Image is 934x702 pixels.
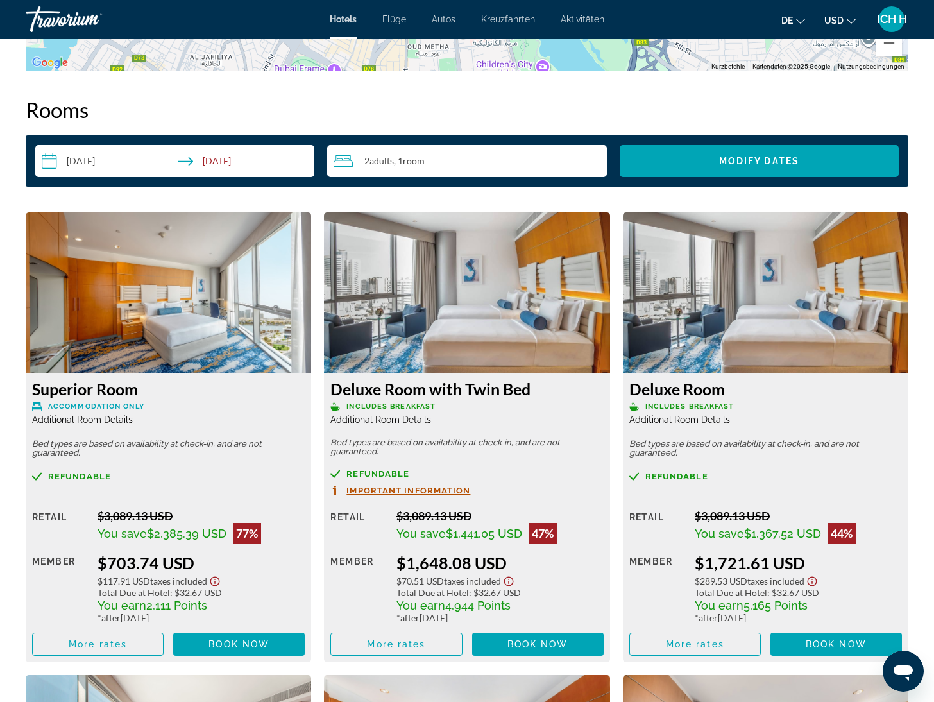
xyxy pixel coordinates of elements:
[101,612,121,623] span: after
[29,55,71,71] a: Dieses Gebiet in Google Maps öffnen (in neuem Fenster)
[666,639,724,649] span: More rates
[781,15,793,26] font: de
[32,553,88,623] div: Member
[150,576,207,586] span: Taxes included
[32,472,305,481] a: Refundable
[330,415,431,425] span: Additional Room Details
[98,587,305,598] div: : $32.67 USD
[26,97,908,123] h2: Rooms
[32,379,305,398] h3: Superior Room
[561,14,604,24] a: Aktivitäten
[446,527,522,540] span: $1,441.05 USD
[69,639,127,649] span: More rates
[32,415,133,425] span: Additional Room Details
[98,612,305,623] div: * [DATE]
[743,599,808,612] span: 5,165 Points
[481,14,535,24] a: Kreuzfahrten
[346,486,470,495] span: Important Information
[876,30,902,56] button: Verkleinern
[824,11,856,30] button: Währung ändern
[883,651,924,692] iframe: Schaltfläche zum Öffnen des Messaging-Fensters
[645,472,708,481] span: Refundable
[396,576,444,586] span: $70.51 USD
[32,509,88,544] div: Retail
[747,576,804,586] span: Taxes included
[48,472,111,481] span: Refundable
[396,587,604,598] div: : $32.67 USD
[29,55,71,71] img: Google
[711,62,745,71] button: Kurzbefehle
[35,145,899,177] div: Search widget
[146,599,207,612] span: 2,111 Points
[629,553,685,623] div: Member
[98,509,305,523] div: $3,089.13 USD
[98,587,170,598] span: Total Due at Hotel
[695,587,902,598] div: : $32.67 USD
[32,633,164,656] button: More rates
[330,633,462,656] button: More rates
[98,527,147,540] span: You save
[330,485,470,496] button: Important Information
[364,156,394,166] span: 2
[98,553,305,572] div: $703.74 USD
[629,440,902,458] p: Bed types are based on availability at check-in, and are not guaranteed.
[875,6,908,33] button: Benutzermenü
[828,523,856,544] div: 44%
[48,402,144,411] span: Accommodation Only
[403,155,425,166] span: Room
[695,587,767,598] span: Total Due at Hotel
[824,15,844,26] font: USD
[346,402,436,411] span: Includes Breakfast
[507,639,568,649] span: Book now
[367,639,425,649] span: More rates
[98,599,146,612] span: You earn
[32,440,305,458] p: Bed types are based on availability at check-in, and are not guaranteed.
[695,576,747,586] span: $289.53 USD
[770,633,902,656] button: Book now
[330,379,603,398] h3: Deluxe Room with Twin Bed
[629,415,730,425] span: Additional Room Details
[147,527,226,540] span: $2,385.39 USD
[699,612,718,623] span: after
[330,14,357,24] a: Hotels
[877,12,907,26] font: ICH H
[752,63,830,70] span: Kartendaten ©2025 Google
[645,402,734,411] span: Includes Breakfast
[330,509,386,544] div: Retail
[382,14,406,24] a: Flüge
[629,509,685,544] div: Retail
[629,379,902,398] h3: Deluxe Room
[695,527,744,540] span: You save
[324,212,609,373] img: Deluxe Room with Twin Bed
[396,587,469,598] span: Total Due at Hotel
[804,572,820,587] button: Show Taxes and Fees disclaimer
[208,639,269,649] span: Book now
[432,14,455,24] font: Autos
[445,599,511,612] span: 4,944 Points
[396,527,446,540] span: You save
[396,599,445,612] span: You earn
[400,612,420,623] span: after
[330,438,603,456] p: Bed types are based on availability at check-in, and are not guaranteed.
[330,553,386,623] div: Member
[98,576,150,586] span: $117.91 USD
[472,633,604,656] button: Book now
[629,633,761,656] button: More rates
[396,553,604,572] div: $1,648.08 USD
[396,612,604,623] div: * [DATE]
[838,63,904,70] a: Nutzungsbedingungen (wird in neuem Tab geöffnet)
[233,523,261,544] div: 77%
[620,145,899,177] button: Modify Dates
[346,470,409,478] span: Refundable
[396,509,604,523] div: $3,089.13 USD
[781,11,805,30] button: Sprache ändern
[327,145,606,177] button: Travelers: 2 adults, 0 children
[629,472,902,481] a: Refundable
[501,572,516,587] button: Show Taxes and Fees disclaimer
[26,3,154,36] a: Travorium
[695,599,743,612] span: You earn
